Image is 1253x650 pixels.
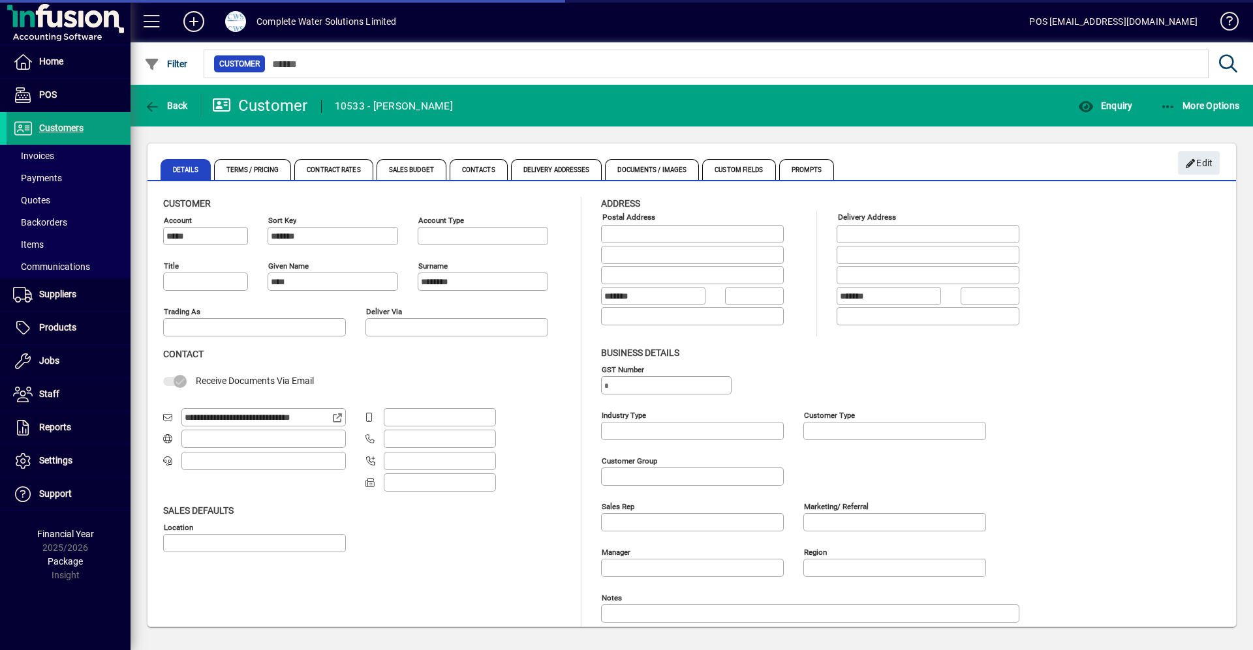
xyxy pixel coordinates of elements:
span: Support [39,488,72,499]
span: Contract Rates [294,159,373,180]
div: Customer [212,95,308,116]
span: POS [39,89,57,100]
span: Details [161,159,211,180]
div: Complete Water Solutions Limited [256,11,397,32]
span: Filter [144,59,188,69]
span: Backorders [13,217,67,228]
a: Quotes [7,189,131,211]
span: Terms / Pricing [214,159,292,180]
mat-label: Industry type [602,410,646,419]
mat-label: Given name [268,261,309,271]
mat-label: Sort key [268,216,296,225]
span: Receive Documents Via Email [196,376,314,386]
a: Home [7,46,131,78]
a: Suppliers [7,278,131,311]
span: Items [13,239,44,250]
mat-label: Trading as [164,307,200,316]
a: Backorders [7,211,131,233]
button: Back [141,94,191,117]
a: Jobs [7,345,131,377]
app-page-header-button: Back [131,94,202,117]
mat-label: GST Number [602,364,644,374]
mat-label: Deliver via [366,307,402,316]
span: Edit [1185,153,1213,174]
a: Items [7,233,131,256]
mat-label: Title [164,261,179,271]
span: Payments [13,173,62,183]
button: Add [173,10,215,33]
span: Jobs [39,355,59,366]
span: Sales Budget [377,159,446,180]
a: Knowledge Base [1211,3,1237,45]
span: Customers [39,123,84,133]
a: Payments [7,167,131,189]
span: Products [39,322,76,332]
a: Settings [7,445,131,477]
mat-label: Account Type [418,216,464,225]
span: Communications [13,261,90,272]
span: Address [601,198,640,209]
button: Enquiry [1075,94,1136,117]
span: Quotes [13,195,50,205]
button: Filter [141,52,191,76]
span: Customer [219,57,260,70]
mat-label: Customer type [804,410,855,419]
mat-label: Notes [602,593,622,602]
span: Custom Fields [702,159,775,180]
button: Edit [1178,151,1220,175]
a: Invoices [7,145,131,167]
a: Reports [7,411,131,444]
span: Enquiry [1078,100,1132,111]
a: Communications [7,256,131,278]
a: Products [7,312,131,344]
span: Invoices [13,151,54,161]
span: Staff [39,389,59,399]
span: Reports [39,422,71,432]
mat-label: Location [164,522,193,531]
mat-label: Customer group [602,456,657,465]
span: Customer [163,198,211,209]
span: Package [48,556,83,567]
span: Contacts [450,159,508,180]
span: Business details [601,347,679,358]
span: Financial Year [37,529,94,539]
span: Back [144,100,188,111]
span: Suppliers [39,289,76,299]
mat-label: Marketing/ Referral [804,501,869,510]
mat-label: Sales rep [602,501,634,510]
a: Support [7,478,131,510]
span: Prompts [779,159,835,180]
a: Staff [7,378,131,411]
mat-label: Account [164,216,192,225]
a: POS [7,79,131,111]
span: Home [39,56,63,66]
span: Contact [163,349,204,359]
span: Delivery Addresses [511,159,602,180]
span: Sales defaults [163,505,234,516]
mat-label: Region [804,547,827,556]
button: More Options [1157,94,1243,117]
span: Settings [39,455,72,465]
mat-label: Manager [602,547,630,556]
div: POS [EMAIL_ADDRESS][DOMAIN_NAME] [1029,11,1198,32]
mat-label: Surname [418,261,448,271]
span: More Options [1160,100,1240,111]
button: Profile [215,10,256,33]
span: Documents / Images [605,159,699,180]
div: 10533 - [PERSON_NAME] [335,96,453,117]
